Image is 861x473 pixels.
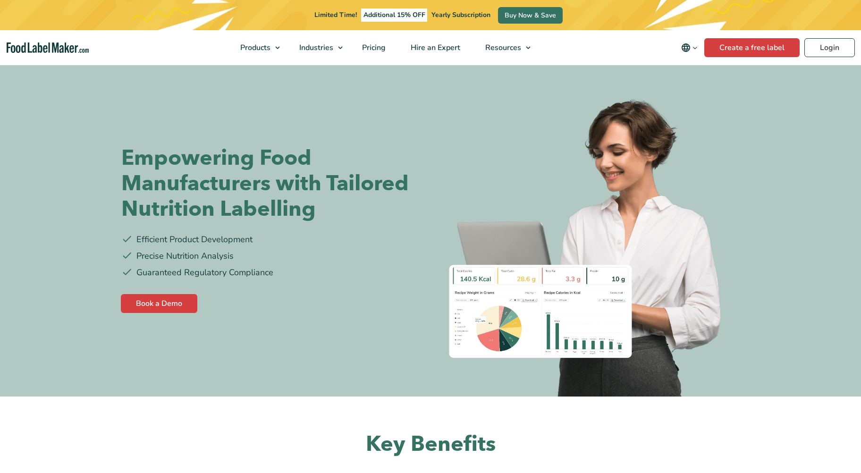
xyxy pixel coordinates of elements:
button: Change language [675,38,704,57]
h1: Empowering Food Manufacturers with Tailored Nutrition Labelling [121,145,423,222]
a: Food Label Maker homepage [7,42,89,53]
span: Hire an Expert [408,42,461,53]
span: Additional 15% OFF [361,8,428,22]
a: Book a Demo [121,294,197,313]
li: Precise Nutrition Analysis [121,250,423,262]
a: Hire an Expert [398,30,471,65]
a: Buy Now & Save [498,7,563,24]
h2: Key Benefits [145,431,716,458]
a: Create a free label [704,38,800,57]
li: Guaranteed Regulatory Compliance [121,266,423,279]
li: Efficient Product Development [121,233,423,246]
span: Products [237,42,271,53]
a: Industries [287,30,347,65]
a: Login [804,38,855,57]
a: Products [228,30,285,65]
span: Industries [296,42,334,53]
span: Yearly Subscription [431,10,490,19]
a: Resources [473,30,535,65]
span: Pricing [359,42,387,53]
a: Pricing [350,30,396,65]
span: Limited Time! [314,10,357,19]
span: Resources [482,42,522,53]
